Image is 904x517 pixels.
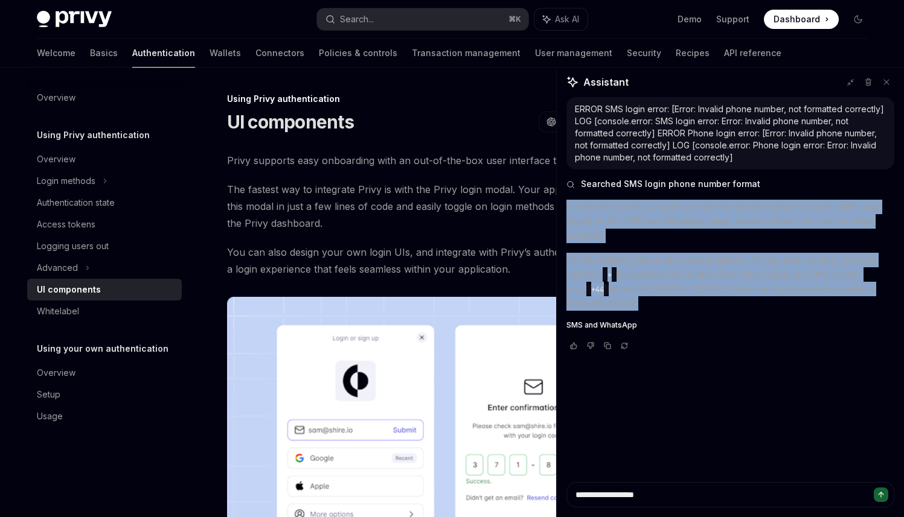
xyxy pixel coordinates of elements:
div: Overview [37,152,75,167]
p: For US numbers, the country code is optional. For any other country, you must include a followed ... [566,253,894,311]
a: UI components [27,279,182,300]
span: You can also design your own login UIs, and integrate with Privy’s authentication APIs to offer a... [227,244,662,278]
div: Setup [37,387,60,402]
a: Transaction management [412,39,521,68]
a: Security [627,39,661,68]
div: Search... [340,12,374,27]
a: Welcome [37,39,75,68]
img: dark logo [37,11,112,28]
a: Demo [678,13,702,25]
div: Access tokens [37,217,95,232]
button: Ask AI [534,8,588,30]
a: Dashboard [764,10,839,29]
a: Authentication state [27,192,182,214]
button: Searched SMS login phone number format [566,178,894,190]
button: Search...⌘K [317,8,528,30]
span: Privy supports easy onboarding with an out-of-the-box user interface to log users in. [227,152,662,169]
a: API reference [724,39,781,68]
span: Assistant [583,75,629,89]
div: Overview [37,90,75,105]
div: Whitelabel [37,304,79,319]
span: +44 [591,285,604,294]
a: Access tokens [27,214,182,235]
div: Logging users out [37,239,109,253]
span: SMS and WhatsApp [566,320,637,330]
a: Connectors [255,39,304,68]
a: Overview [27,362,182,384]
a: Overview [27,87,182,109]
button: Open in ChatGPT [539,112,642,132]
span: The fastest way to integrate Privy is with the Privy login modal. Your application can integrate ... [227,181,662,232]
button: Toggle dark mode [848,10,868,29]
a: Support [716,13,749,25]
a: Wallets [210,39,241,68]
a: Policies & controls [319,39,397,68]
span: ⌘ K [508,14,521,24]
h5: Using Privy authentication [37,128,150,142]
h1: UI components [227,111,354,133]
a: Setup [27,384,182,405]
a: Usage [27,405,182,427]
a: Basics [90,39,118,68]
p: It looks like you're having trouble with the phone number format for SMS login. Based on the 'SMS... [566,200,894,243]
span: Searched SMS login phone number format [581,178,760,190]
a: Logging users out [27,235,182,257]
div: ERROR SMS login error: [Error: Invalid phone number, not formatted correctly] LOG [console.error:... [575,103,886,163]
h5: Using your own authentication [37,341,168,356]
a: Overview [27,148,182,170]
div: Login methods [37,174,95,188]
span: Dashboard [774,13,820,25]
span: + [607,270,612,280]
a: Recipes [676,39,710,68]
a: Whitelabel [27,300,182,322]
a: User management [535,39,612,68]
button: Send message [874,487,888,502]
span: Ask AI [555,13,579,25]
div: Using Privy authentication [227,93,662,105]
div: Advanced [37,261,78,275]
div: UI components [37,282,101,297]
div: Usage [37,409,63,423]
div: Authentication state [37,195,115,210]
div: Overview [37,366,75,380]
a: Authentication [132,39,195,68]
a: SMS and WhatsApp [566,320,894,330]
